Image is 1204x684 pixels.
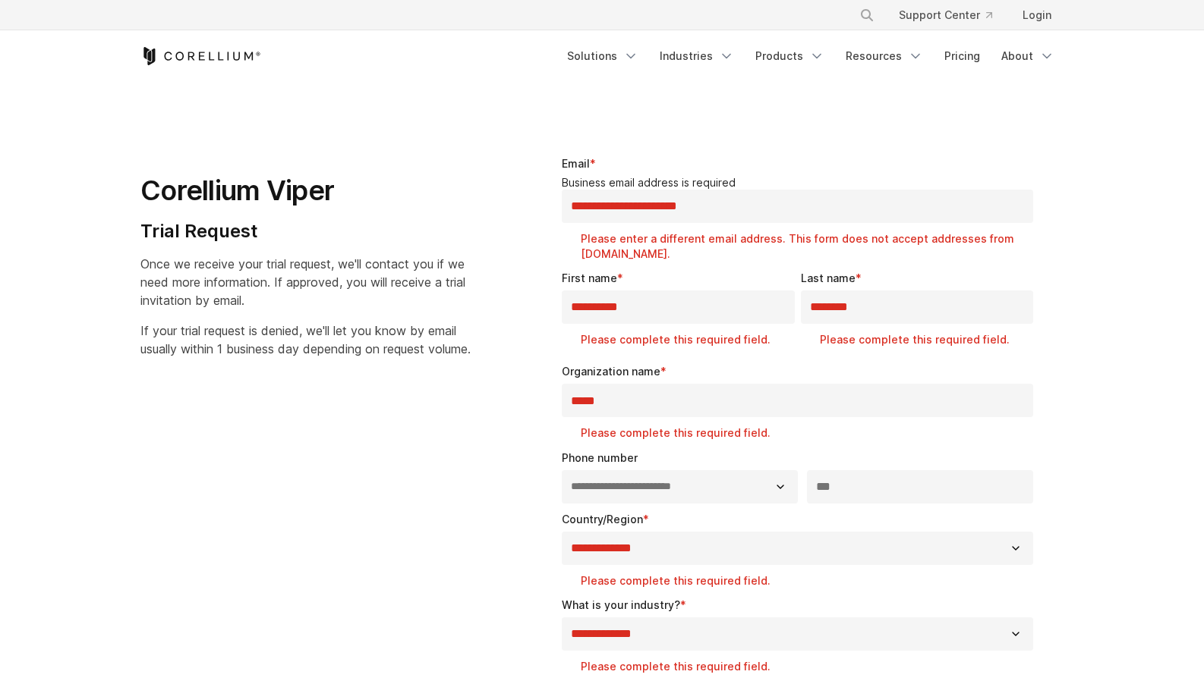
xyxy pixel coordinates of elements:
h4: Trial Request [140,220,471,243]
span: Last name [801,271,856,284]
a: Products [746,42,834,70]
h1: Corellium Viper [140,174,471,208]
a: Login [1010,2,1064,29]
a: Pricing [935,42,989,70]
label: Please complete this required field. [820,332,1039,347]
div: Navigation Menu [558,42,1064,70]
span: Phone number [562,451,638,464]
legend: Business email address is required [562,176,1039,190]
label: Please complete this required field. [581,573,1039,588]
a: Corellium Home [140,47,261,65]
a: Support Center [887,2,1004,29]
span: Organization name [562,365,660,378]
a: About [992,42,1064,70]
a: Resources [837,42,932,70]
label: Please complete this required field. [581,425,1039,441]
span: Once we receive your trial request, we'll contact you if we need more information. If approved, y... [140,256,465,308]
div: Navigation Menu [841,2,1064,29]
span: First name [562,271,617,284]
label: Please enter a different email address. This form does not accept addresses from [DOMAIN_NAME]. [581,231,1039,262]
label: Please complete this required field. [581,659,1039,674]
label: Please complete this required field. [581,332,800,347]
span: Email [562,157,590,170]
span: Country/Region [562,513,643,526]
span: If your trial request is denied, we'll let you know by email usually within 1 business day depend... [140,323,471,356]
a: Solutions [558,42,648,70]
a: Industries [651,42,743,70]
button: Search [853,2,881,29]
span: What is your industry? [562,598,680,611]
